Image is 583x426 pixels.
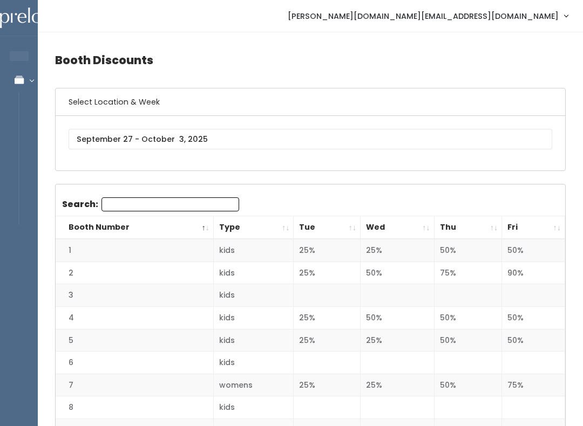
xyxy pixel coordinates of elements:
[288,10,559,22] span: [PERSON_NAME][DOMAIN_NAME][EMAIL_ADDRESS][DOMAIN_NAME]
[213,374,294,396] td: womens
[434,374,502,396] td: 50%
[294,329,361,352] td: 25%
[502,262,565,284] td: 90%
[56,329,213,352] td: 5
[502,239,565,262] td: 50%
[502,306,565,329] td: 50%
[213,216,294,239] th: Type: activate to sort column ascending
[434,306,502,329] td: 50%
[434,216,502,239] th: Thu: activate to sort column ascending
[434,239,502,262] td: 50%
[56,88,565,116] h6: Select Location & Week
[502,216,565,239] th: Fri: activate to sort column ascending
[213,284,294,307] td: kids
[502,374,565,396] td: 75%
[213,262,294,284] td: kids
[56,306,213,329] td: 4
[69,129,552,149] input: September 27 - October 3, 2025
[56,262,213,284] td: 2
[101,197,239,211] input: Search:
[502,329,565,352] td: 50%
[277,4,579,28] a: [PERSON_NAME][DOMAIN_NAME][EMAIL_ADDRESS][DOMAIN_NAME]
[213,329,294,352] td: kids
[361,216,435,239] th: Wed: activate to sort column ascending
[361,329,435,352] td: 25%
[361,306,435,329] td: 50%
[213,352,294,374] td: kids
[56,396,213,419] td: 8
[434,329,502,352] td: 50%
[56,216,213,239] th: Booth Number: activate to sort column descending
[361,374,435,396] td: 25%
[56,352,213,374] td: 6
[361,262,435,284] td: 50%
[434,262,502,284] td: 75%
[55,45,566,75] h4: Booth Discounts
[56,374,213,396] td: 7
[56,239,213,262] td: 1
[56,284,213,307] td: 3
[213,396,294,419] td: kids
[294,374,361,396] td: 25%
[294,216,361,239] th: Tue: activate to sort column ascending
[213,306,294,329] td: kids
[294,239,361,262] td: 25%
[213,239,294,262] td: kids
[294,262,361,284] td: 25%
[361,239,435,262] td: 25%
[62,197,239,211] label: Search:
[294,306,361,329] td: 25%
